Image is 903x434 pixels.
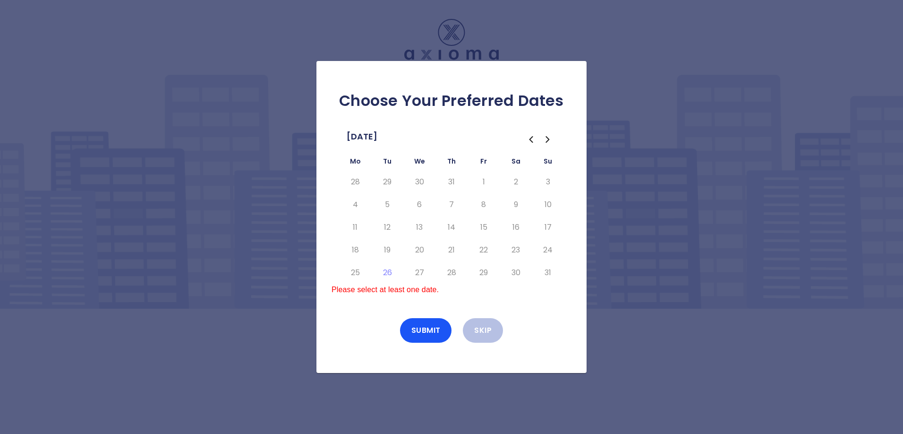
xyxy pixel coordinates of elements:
[411,197,428,212] button: Wednesday, August 6th, 2025
[379,197,396,212] button: Tuesday, August 5th, 2025
[500,156,532,171] th: Saturday
[475,220,492,235] button: Friday, August 15th, 2025
[539,243,556,258] button: Sunday, August 24th, 2025
[443,243,460,258] button: Thursday, August 21st, 2025
[539,197,556,212] button: Sunday, August 10th, 2025
[347,129,377,144] span: [DATE]
[379,220,396,235] button: Tuesday, August 12th, 2025
[347,174,364,190] button: Monday, July 28th, 2025
[379,243,396,258] button: Tuesday, August 19th, 2025
[332,91,571,110] h2: Choose Your Preferred Dates
[539,131,556,148] button: Go to the Next Month
[332,284,571,295] p: Please select at least one date.
[411,265,428,280] button: Wednesday, August 27th, 2025
[443,265,460,280] button: Thursday, August 28th, 2025
[435,156,468,171] th: Thursday
[539,174,556,190] button: Sunday, August 3rd, 2025
[475,197,492,212] button: Friday, August 8th, 2025
[404,19,499,66] img: Logo
[411,243,428,258] button: Wednesday, August 20th, 2025
[347,197,364,212] button: Monday, August 4th, 2025
[403,156,435,171] th: Wednesday
[379,265,396,280] button: Today, Tuesday, August 26th, 2025
[379,174,396,190] button: Tuesday, July 29th, 2025
[463,318,503,343] button: Skip
[411,174,428,190] button: Wednesday, July 30th, 2025
[347,220,364,235] button: Monday, August 11th, 2025
[443,220,460,235] button: Thursday, August 14th, 2025
[539,265,556,280] button: Sunday, August 31st, 2025
[539,220,556,235] button: Sunday, August 17th, 2025
[507,220,524,235] button: Saturday, August 16th, 2025
[507,243,524,258] button: Saturday, August 23rd, 2025
[468,156,500,171] th: Friday
[371,156,403,171] th: Tuesday
[339,156,564,284] table: August 2025
[507,197,524,212] button: Saturday, August 9th, 2025
[507,174,524,190] button: Saturday, August 2nd, 2025
[443,197,460,212] button: Thursday, August 7th, 2025
[347,265,364,280] button: Monday, August 25th, 2025
[400,318,452,343] button: Submit
[475,243,492,258] button: Friday, August 22nd, 2025
[532,156,564,171] th: Sunday
[475,174,492,190] button: Friday, August 1st, 2025
[522,131,539,148] button: Go to the Previous Month
[411,220,428,235] button: Wednesday, August 13th, 2025
[443,174,460,190] button: Thursday, July 31st, 2025
[339,156,371,171] th: Monday
[347,243,364,258] button: Monday, August 18th, 2025
[475,265,492,280] button: Friday, August 29th, 2025
[507,265,524,280] button: Saturday, August 30th, 2025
